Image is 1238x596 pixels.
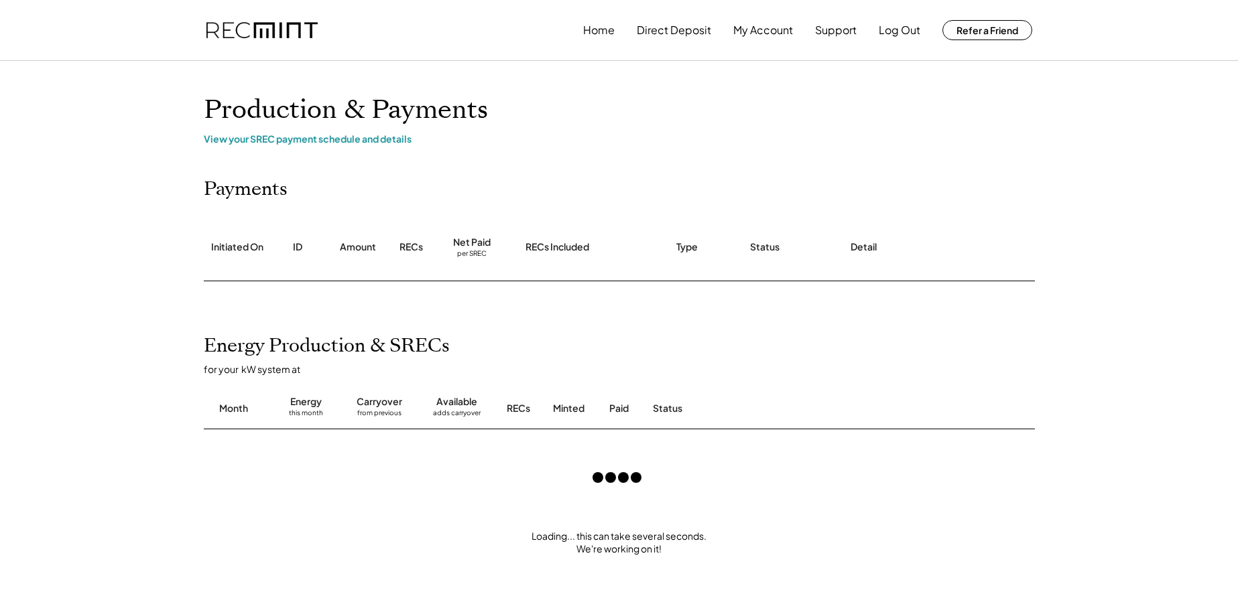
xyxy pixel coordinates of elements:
div: adds carryover [433,408,481,422]
img: recmint-logotype%403x.png [206,22,318,39]
div: Month [219,402,248,415]
button: Log Out [879,17,920,44]
div: Initiated On [211,240,263,254]
div: Detail [851,240,877,254]
button: My Account [733,17,793,44]
h2: Payments [204,178,288,201]
button: Support [815,17,857,44]
div: Loading... this can take several seconds. We're working on it! [190,530,1048,556]
div: this month [289,408,323,422]
div: Energy [290,395,322,408]
div: per SREC [457,249,487,259]
div: for your kW system at [204,363,1048,375]
div: Amount [340,240,376,254]
button: Refer a Friend [942,20,1032,40]
div: Available [436,395,477,408]
div: Paid [609,402,629,415]
h1: Production & Payments [204,94,1035,126]
button: Direct Deposit [637,17,711,44]
div: from previous [357,408,401,422]
div: RECs [399,240,423,254]
div: RECs [507,402,530,415]
div: Status [653,402,881,415]
h2: Energy Production & SRECs [204,335,450,358]
div: Minted [553,402,584,415]
div: Carryover [357,395,402,408]
div: View your SREC payment schedule and details [204,133,1035,145]
button: Home [583,17,615,44]
div: Type [676,240,698,254]
div: ID [293,240,302,254]
div: RECs Included [525,240,589,254]
div: Status [750,240,780,254]
div: Net Paid [453,236,491,249]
